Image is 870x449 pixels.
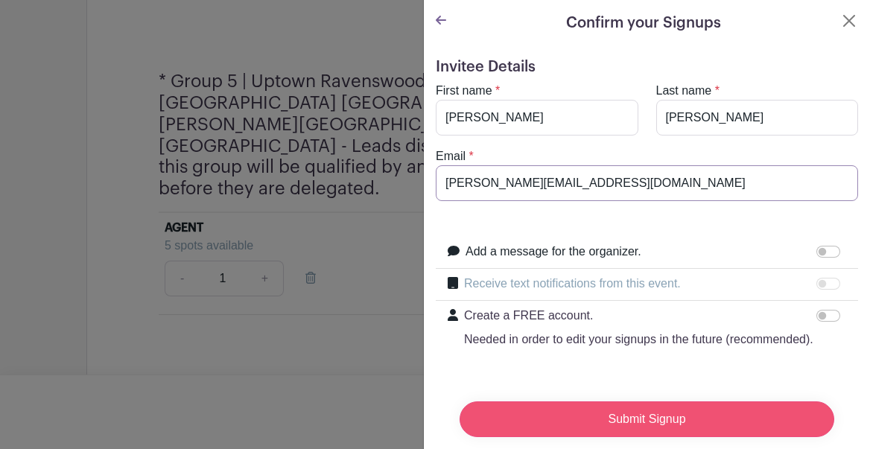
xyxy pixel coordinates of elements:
[466,243,641,261] label: Add a message for the organizer.
[436,147,466,165] label: Email
[566,12,721,34] h5: Confirm your Signups
[436,82,492,100] label: First name
[464,307,813,325] p: Create a FREE account.
[464,331,813,348] p: Needed in order to edit your signups in the future (recommended).
[656,82,712,100] label: Last name
[840,12,858,30] button: Close
[464,275,681,293] label: Receive text notifications from this event.
[460,401,834,437] input: Submit Signup
[436,58,858,76] h5: Invitee Details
